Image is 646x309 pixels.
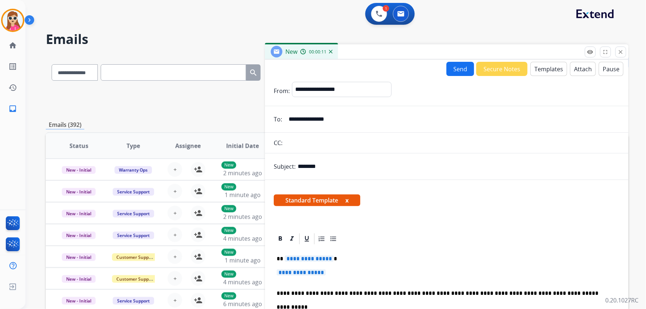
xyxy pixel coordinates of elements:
span: New - Initial [62,166,96,174]
mat-icon: person_add [194,296,202,305]
span: + [173,165,177,174]
mat-icon: history [8,83,17,92]
span: Service Support [113,210,154,217]
span: 1 minute ago [225,256,261,264]
span: Service Support [113,232,154,239]
span: New - Initial [62,297,96,305]
mat-icon: person_add [194,187,202,196]
span: Status [69,141,88,150]
p: New [221,227,236,234]
h2: Emails [46,32,629,47]
p: To: [274,115,282,124]
span: + [173,252,177,261]
span: 1 minute ago [225,191,261,199]
mat-icon: person_add [194,165,202,174]
button: Attach [570,62,596,76]
p: Emails (392) [46,120,84,129]
span: 4 minutes ago [223,278,262,286]
p: CC: [274,139,282,147]
span: + [173,296,177,305]
mat-icon: search [249,68,258,77]
div: 1 [383,5,389,12]
span: New [285,48,297,56]
span: New - Initial [62,232,96,239]
mat-icon: person_add [194,252,202,261]
div: Ordered List [316,233,327,244]
span: 6 minutes ago [223,300,262,308]
span: + [173,274,177,283]
p: From: [274,87,290,95]
span: Initial Date [226,141,259,150]
mat-icon: remove_red_eye [587,49,594,55]
button: Send [446,62,474,76]
mat-icon: person_add [194,274,202,283]
div: Bullet List [328,233,339,244]
mat-icon: person_add [194,230,202,239]
button: Secure Notes [476,62,527,76]
button: + [168,271,182,286]
button: + [168,249,182,264]
span: Customer Support [112,275,159,283]
div: Italic [286,233,297,244]
button: + [168,293,182,308]
span: Service Support [113,297,154,305]
button: Templates [530,62,567,76]
div: Underline [301,233,312,244]
button: + [168,162,182,177]
button: Pause [599,62,623,76]
div: Bold [275,233,286,244]
img: avatar [3,10,23,31]
span: 2 minutes ago [223,169,262,177]
button: + [168,184,182,198]
p: New [221,161,236,169]
span: Standard Template [274,194,360,206]
mat-icon: home [8,41,17,50]
span: Type [127,141,140,150]
mat-icon: fullscreen [602,49,609,55]
mat-icon: inbox [8,104,17,113]
p: 0.20.1027RC [606,296,639,305]
span: 00:00:11 [309,49,326,55]
button: + [168,206,182,220]
span: Assignee [175,141,201,150]
span: + [173,230,177,239]
span: New - Initial [62,188,96,196]
span: 2 minutes ago [223,213,262,221]
p: Subject: [274,162,296,171]
span: + [173,209,177,217]
span: New - Initial [62,275,96,283]
span: Customer Support [112,253,159,261]
button: + [168,228,182,242]
button: x [345,196,349,205]
span: Service Support [113,188,154,196]
p: New [221,270,236,278]
p: New [221,249,236,256]
span: New - Initial [62,210,96,217]
span: + [173,187,177,196]
p: New [221,292,236,300]
mat-icon: list_alt [8,62,17,71]
mat-icon: close [618,49,624,55]
span: Warranty Ops [115,166,152,174]
mat-icon: person_add [194,209,202,217]
p: New [221,205,236,212]
span: New - Initial [62,253,96,261]
p: New [221,183,236,190]
span: 4 minutes ago [223,234,262,242]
